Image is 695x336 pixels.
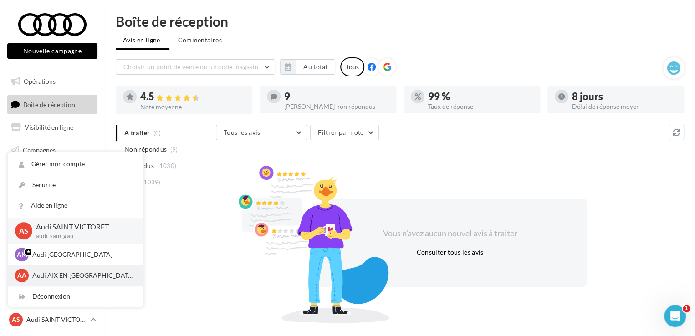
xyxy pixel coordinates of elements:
[7,43,97,59] button: Nouvelle campagne
[140,104,245,110] div: Note moyenne
[216,125,307,140] button: Tous les avis
[8,175,143,195] a: Sécurité
[572,103,677,110] div: Délai de réponse moyen
[12,315,20,324] span: AS
[25,123,73,131] span: Visibilité en ligne
[7,311,97,328] a: AS Audi SAINT VICTORET
[572,92,677,102] div: 8 jours
[664,305,686,327] iframe: Intercom live chat
[123,63,258,71] span: Choisir un point de vente ou un code magasin
[17,271,26,280] span: AA
[5,186,99,213] a: PLV et print personnalisable
[157,162,176,169] span: (1030)
[280,59,335,75] button: Au total
[8,195,143,216] a: Aide en ligne
[140,92,245,102] div: 4.5
[372,228,528,239] div: Vous n'avez aucun nouvel avis à traiter
[5,163,99,183] a: Médiathèque
[17,250,27,259] span: AM
[36,232,129,240] p: audi-sain-gau
[116,59,275,75] button: Choisir un point de vente ou un code magasin
[178,36,222,45] span: Commentaires
[170,146,178,153] span: (9)
[8,286,143,307] div: Déconnexion
[428,103,533,110] div: Taux de réponse
[5,72,99,91] a: Opérations
[428,92,533,102] div: 99 %
[24,77,56,85] span: Opérations
[8,154,143,174] a: Gérer mon compte
[26,315,87,324] p: Audi SAINT VICTORET
[23,100,75,108] span: Boîte de réception
[142,178,161,186] span: (1039)
[124,145,167,154] span: Non répondus
[284,103,389,110] div: [PERSON_NAME] non répondus
[23,146,56,154] span: Campagnes
[413,247,487,258] button: Consulter tous les avis
[5,95,99,114] a: Boîte de réception
[5,141,99,160] a: Campagnes
[116,15,684,28] div: Boîte de réception
[296,59,335,75] button: Au total
[32,271,133,280] p: Audi AIX EN [GEOGRAPHIC_DATA]
[36,222,129,232] p: Audi SAINT VICTORET
[224,128,261,136] span: Tous les avis
[340,57,364,76] div: Tous
[19,226,28,236] span: AS
[683,305,690,312] span: 1
[284,92,389,102] div: 9
[5,118,99,137] a: Visibilité en ligne
[32,250,133,259] p: Audi [GEOGRAPHIC_DATA]
[310,125,379,140] button: Filtrer par note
